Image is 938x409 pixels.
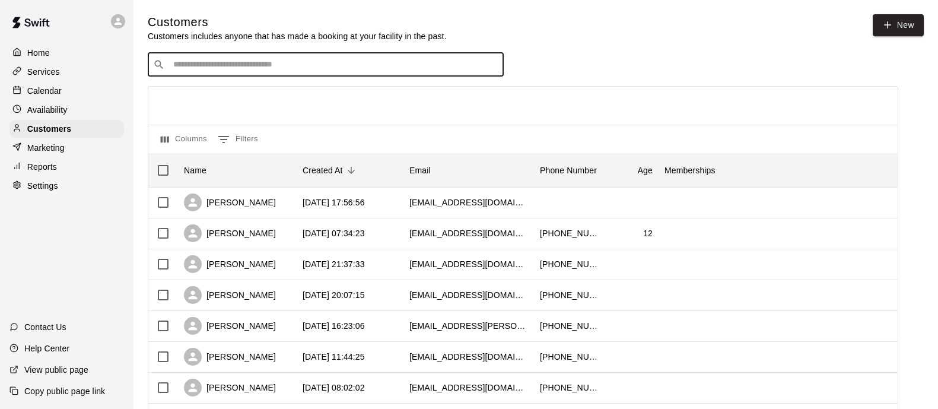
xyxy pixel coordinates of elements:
[409,196,528,208] div: genorabyrdgibbs@yahoo.com
[24,321,66,333] p: Contact Us
[534,154,605,187] div: Phone Number
[184,348,276,366] div: [PERSON_NAME]
[27,161,57,173] p: Reports
[540,227,599,239] div: +19258950023
[24,385,105,397] p: Copy public page link
[540,351,599,363] div: +17074896310
[27,47,50,59] p: Home
[184,255,276,273] div: [PERSON_NAME]
[409,154,431,187] div: Email
[303,258,365,270] div: 2025-09-10 21:37:33
[27,180,58,192] p: Settings
[184,224,276,242] div: [PERSON_NAME]
[9,63,124,81] a: Services
[9,120,124,138] a: Customers
[178,154,297,187] div: Name
[27,142,65,154] p: Marketing
[540,382,599,394] div: +16315042686
[540,289,599,301] div: +15107344514
[148,30,447,42] p: Customers includes anyone that has made a booking at your facility in the past.
[409,258,528,270] div: mariaangelesarce4@gmail.com
[184,286,276,304] div: [PERSON_NAME]
[27,66,60,78] p: Services
[27,85,62,97] p: Calendar
[409,320,528,332] div: mrr.riordan@gmail.com
[9,139,124,157] a: Marketing
[540,320,599,332] div: +16504525800
[303,196,365,208] div: 2025-09-11 17:56:56
[148,53,504,77] div: Search customers by name or email
[409,382,528,394] div: ninits2011@gmail.com
[27,104,68,116] p: Availability
[9,82,124,100] a: Calendar
[638,154,653,187] div: Age
[9,158,124,176] a: Reports
[303,227,365,239] div: 2025-09-11 07:34:23
[873,14,924,36] a: New
[303,154,343,187] div: Created At
[409,227,528,239] div: klsmoot4@icloud.com
[184,379,276,397] div: [PERSON_NAME]
[659,154,837,187] div: Memberships
[540,154,597,187] div: Phone Number
[148,14,447,30] h5: Customers
[184,194,276,211] div: [PERSON_NAME]
[215,130,261,149] button: Show filters
[540,258,599,270] div: +15109801626
[303,382,365,394] div: 2025-09-10 08:02:02
[664,154,716,187] div: Memberships
[409,351,528,363] div: katiemalvarez@gmail.com
[158,130,210,149] button: Select columns
[24,364,88,376] p: View public page
[303,351,365,363] div: 2025-09-10 11:44:25
[409,289,528,301] div: emailsaramontoya@gmail.com
[303,289,365,301] div: 2025-09-10 20:07:15
[24,343,69,354] p: Help Center
[303,320,365,332] div: 2025-09-10 16:23:06
[643,227,653,239] div: 12
[605,154,659,187] div: Age
[403,154,534,187] div: Email
[27,123,71,135] p: Customers
[9,101,124,119] a: Availability
[184,317,276,335] div: [PERSON_NAME]
[297,154,403,187] div: Created At
[9,177,124,195] a: Settings
[184,154,206,187] div: Name
[9,44,124,62] a: Home
[343,162,360,179] button: Sort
